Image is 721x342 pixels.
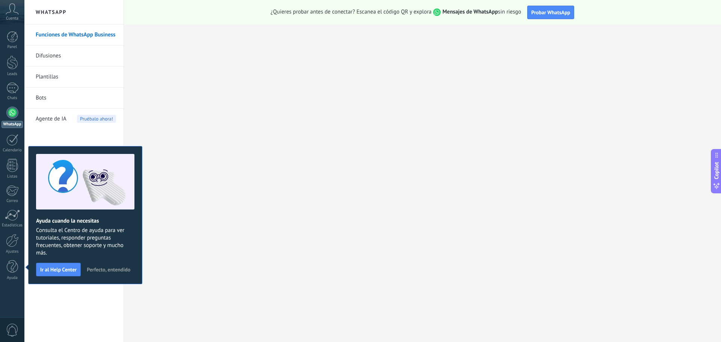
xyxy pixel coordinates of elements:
[2,249,23,254] div: Ajustes
[2,96,23,101] div: Chats
[36,263,81,276] button: Ir al Help Center
[24,108,124,129] li: Agente de IA
[2,121,23,128] div: WhatsApp
[713,162,720,179] span: Copilot
[2,72,23,77] div: Leads
[2,45,23,50] div: Panel
[271,8,521,16] span: ¿Quieres probar antes de conectar? Escanea el código QR y explora sin riesgo
[24,24,124,45] li: Funciones de WhatsApp Business
[6,16,18,21] span: Cuenta
[87,267,130,272] span: Perfecto, entendido
[24,87,124,108] li: Bots
[77,115,116,123] span: Pruébalo ahora!
[2,223,23,228] div: Estadísticas
[36,45,116,66] a: Difusiones
[2,174,23,179] div: Listas
[531,9,570,16] span: Probar WhatsApp
[83,264,134,275] button: Perfecto, entendido
[36,24,116,45] a: Funciones de WhatsApp Business
[2,148,23,153] div: Calendario
[527,6,575,19] button: Probar WhatsApp
[36,227,134,257] span: Consulta el Centro de ayuda para ver tutoriales, responder preguntas frecuentes, obtener soporte ...
[36,66,116,87] a: Plantillas
[24,45,124,66] li: Difusiones
[36,87,116,108] a: Bots
[36,217,134,224] h2: Ayuda cuando la necesitas
[40,267,77,272] span: Ir al Help Center
[24,66,124,87] li: Plantillas
[36,108,116,130] a: Agente de IAPruébalo ahora!
[36,108,66,130] span: Agente de IA
[2,276,23,280] div: Ayuda
[2,199,23,203] div: Correo
[442,8,498,15] strong: Mensajes de WhatsApp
